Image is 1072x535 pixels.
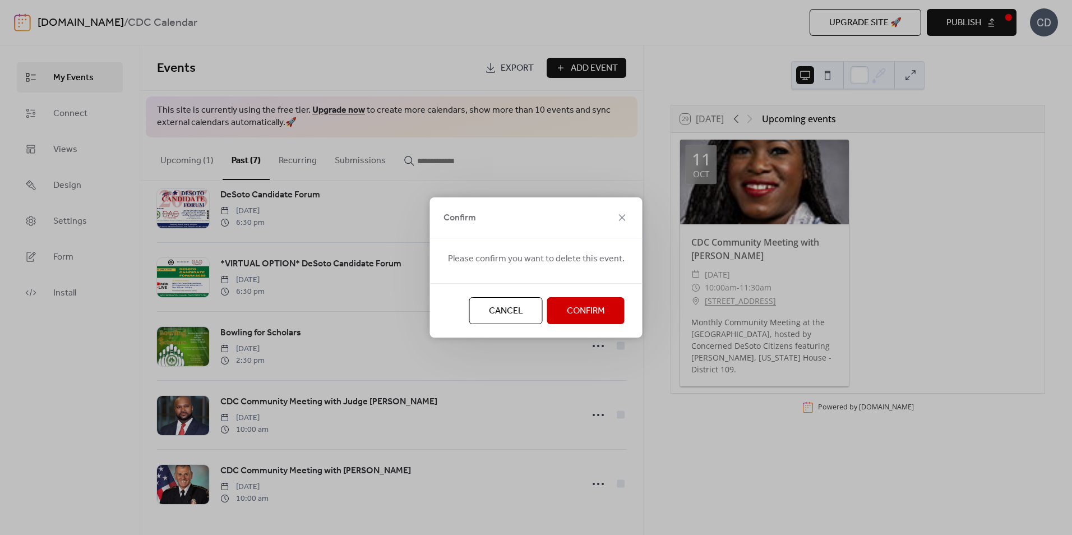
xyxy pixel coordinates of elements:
span: Please confirm you want to delete this event. [448,252,625,266]
span: Cancel [489,305,523,318]
button: Cancel [469,297,543,324]
span: Confirm [567,305,605,318]
button: Confirm [547,297,625,324]
span: Confirm [443,211,476,225]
